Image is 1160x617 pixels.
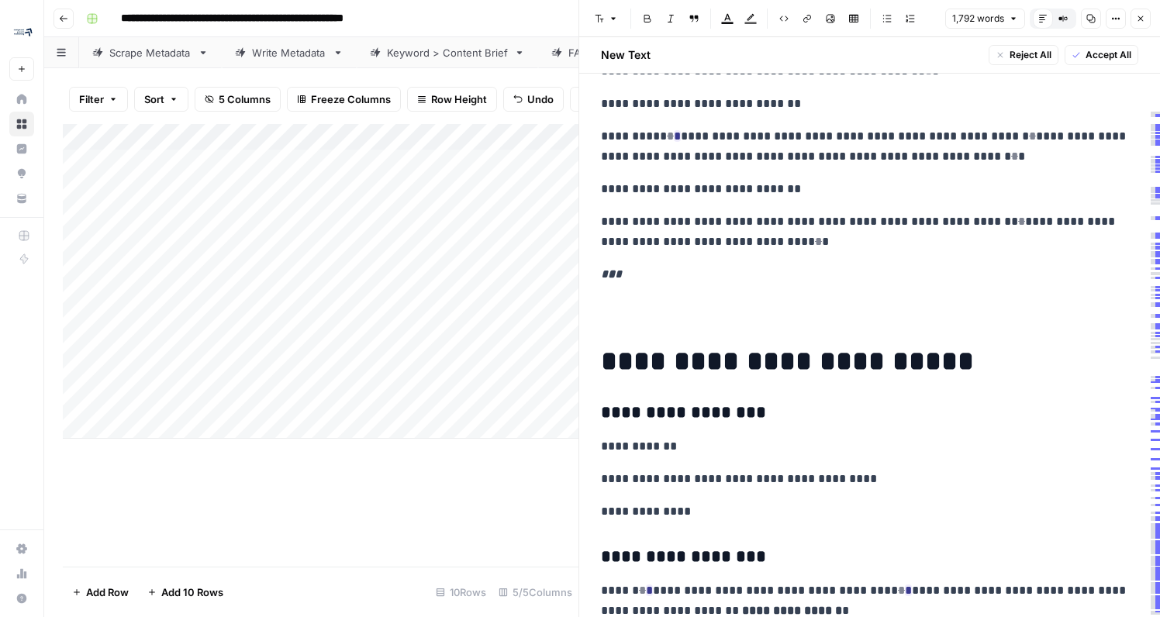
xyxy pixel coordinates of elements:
button: Accept All [1065,45,1138,65]
button: Filter [69,87,128,112]
a: Scrape Metadata [79,37,222,68]
button: Add 10 Rows [138,580,233,605]
div: FAQs [568,45,593,60]
button: Row Height [407,87,497,112]
span: Sort [144,91,164,107]
a: Your Data [9,186,34,211]
div: 5/5 Columns [492,580,578,605]
div: Write Metadata [252,45,326,60]
a: Settings [9,536,34,561]
a: Keyword > Content Brief [357,37,538,68]
a: Write Metadata [222,37,357,68]
button: Help + Support [9,586,34,611]
button: 1,792 words [945,9,1025,29]
button: Undo [503,87,564,112]
a: Insights [9,136,34,161]
button: Add Row [63,580,138,605]
span: Undo [527,91,554,107]
a: Browse [9,112,34,136]
span: 5 Columns [219,91,271,107]
button: Workspace: Compound Growth [9,12,34,51]
span: Accept All [1086,48,1131,62]
span: Add 10 Rows [161,584,223,600]
img: Compound Growth Logo [9,18,37,46]
span: Freeze Columns [311,91,391,107]
span: Row Height [431,91,487,107]
a: Usage [9,561,34,586]
span: 1,792 words [952,12,1004,26]
button: Reject All [989,45,1058,65]
span: Reject All [1010,48,1051,62]
h2: New Text [601,47,651,63]
div: 10 Rows [430,580,492,605]
a: FAQs [538,37,623,68]
button: 5 Columns [195,87,281,112]
span: Filter [79,91,104,107]
a: Opportunities [9,161,34,186]
a: Home [9,87,34,112]
button: Sort [134,87,188,112]
button: Freeze Columns [287,87,401,112]
div: Scrape Metadata [109,45,192,60]
span: Add Row [86,584,129,600]
div: Keyword > Content Brief [387,45,508,60]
